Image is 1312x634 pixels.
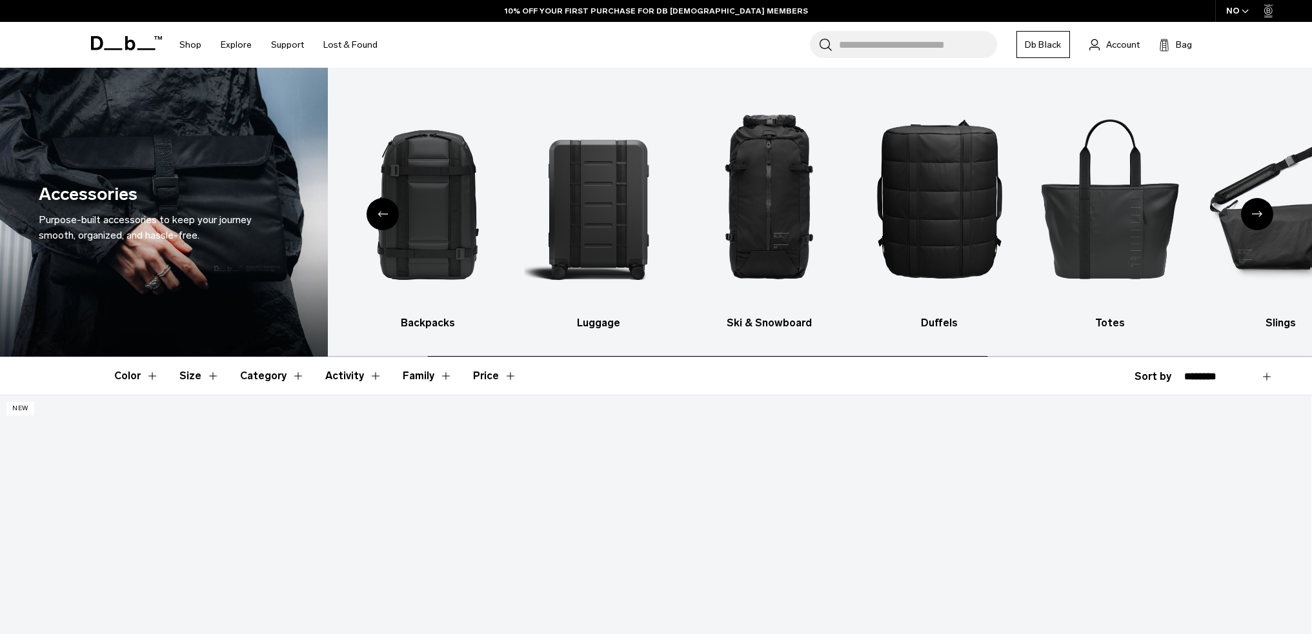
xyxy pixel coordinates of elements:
[1036,315,1184,331] h3: Totes
[525,87,672,331] a: Db Luggage
[865,87,1013,331] a: Db Duffels
[525,315,672,331] h3: Luggage
[354,87,501,331] li: 2 / 10
[183,315,331,331] h3: All products
[183,87,331,309] img: Db
[367,198,399,230] div: Previous slide
[1016,31,1070,58] a: Db Black
[271,22,304,68] a: Support
[695,87,843,331] a: Db Ski & Snowboard
[323,22,378,68] a: Lost & Found
[695,315,843,331] h3: Ski & Snowboard
[1106,38,1140,52] span: Account
[525,87,672,331] li: 3 / 10
[183,87,331,331] li: 1 / 10
[1159,37,1192,52] button: Bag
[403,357,452,395] button: Toggle Filter
[170,22,387,68] nav: Main Navigation
[1176,38,1192,52] span: Bag
[114,357,159,395] button: Toggle Filter
[354,87,501,331] a: Db Backpacks
[473,357,517,395] button: Toggle Price
[865,87,1013,331] li: 5 / 10
[39,212,289,243] div: Purpose-built accessories to keep your journey smooth, organized, and hassle-free.
[1241,198,1273,230] div: Next slide
[1089,37,1140,52] a: Account
[325,357,382,395] button: Toggle Filter
[240,357,305,395] button: Toggle Filter
[354,87,501,309] img: Db
[505,5,808,17] a: 10% OFF YOUR FIRST PURCHASE FOR DB [DEMOGRAPHIC_DATA] MEMBERS
[865,87,1013,309] img: Db
[6,402,34,415] p: New
[221,22,252,68] a: Explore
[525,87,672,309] img: Db
[39,181,137,208] h1: Accessories
[695,87,843,331] li: 4 / 10
[183,87,331,331] a: Db All products
[354,315,501,331] h3: Backpacks
[695,87,843,309] img: Db
[865,315,1013,331] h3: Duffels
[179,22,201,68] a: Shop
[179,357,219,395] button: Toggle Filter
[1036,87,1184,331] li: 6 / 10
[1036,87,1184,331] a: Db Totes
[1036,87,1184,309] img: Db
